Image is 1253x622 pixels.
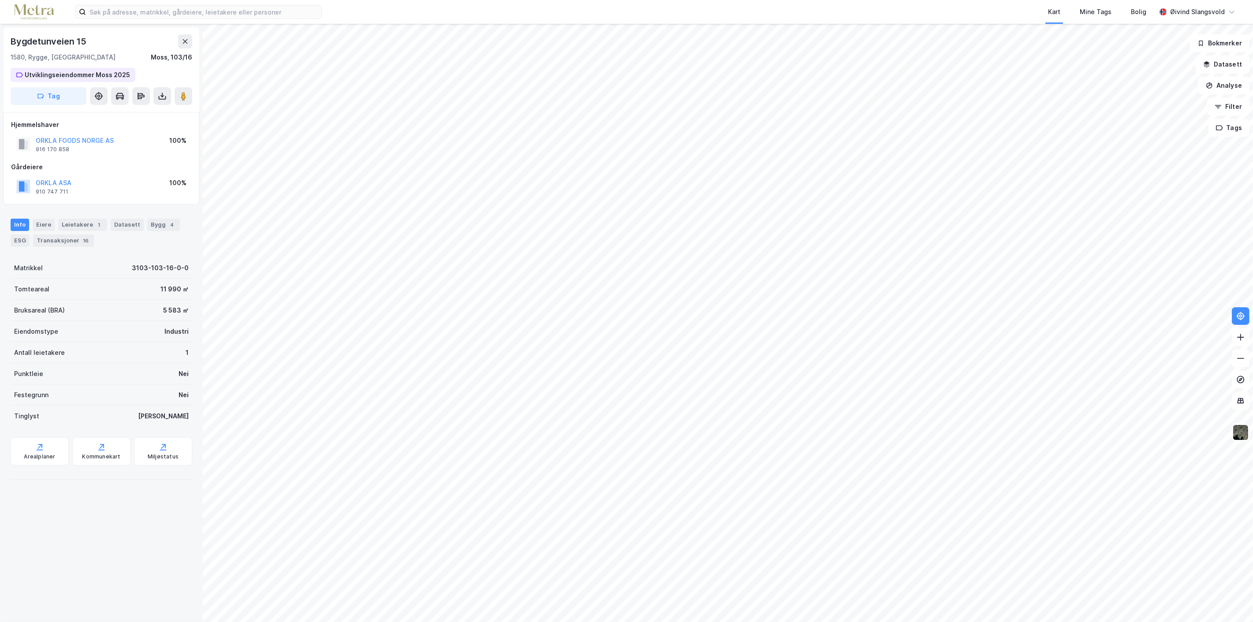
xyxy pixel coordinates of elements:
[36,188,68,195] div: 910 747 711
[179,369,189,379] div: Nei
[164,326,189,337] div: Industri
[14,347,65,358] div: Antall leietakere
[147,219,180,231] div: Bygg
[33,219,55,231] div: Eiere
[58,219,107,231] div: Leietakere
[1209,580,1253,622] iframe: Chat Widget
[169,135,186,146] div: 100%
[11,219,29,231] div: Info
[169,178,186,188] div: 100%
[95,220,104,229] div: 1
[179,390,189,400] div: Nei
[14,369,43,379] div: Punktleie
[36,146,69,153] div: 916 170 858
[86,5,321,19] input: Søk på adresse, matrikkel, gårdeiere, leietakere eller personer
[1232,424,1249,441] img: 9k=
[111,219,144,231] div: Datasett
[14,4,54,20] img: metra-logo.256734c3b2bbffee19d4.png
[11,52,116,63] div: 1580, Rygge, [GEOGRAPHIC_DATA]
[25,70,130,80] div: Utviklingseiendommer Moss 2025
[33,235,94,247] div: Transaksjoner
[14,263,43,273] div: Matrikkel
[14,326,58,337] div: Eiendomstype
[1190,34,1249,52] button: Bokmerker
[11,162,192,172] div: Gårdeiere
[148,453,179,460] div: Miljøstatus
[11,34,88,48] div: Bygdetunveien 15
[138,411,189,421] div: [PERSON_NAME]
[1207,98,1249,115] button: Filter
[11,119,192,130] div: Hjemmelshaver
[1198,77,1249,94] button: Analyse
[1209,580,1253,622] div: Kontrollprogram for chat
[132,263,189,273] div: 3103-103-16-0-0
[1170,7,1225,17] div: Øivind Slangsvold
[168,220,176,229] div: 4
[151,52,192,63] div: Moss, 103/16
[1048,7,1060,17] div: Kart
[163,305,189,316] div: 5 583 ㎡
[82,453,120,460] div: Kommunekart
[14,305,65,316] div: Bruksareal (BRA)
[1131,7,1146,17] div: Bolig
[186,347,189,358] div: 1
[81,236,90,245] div: 16
[1196,56,1249,73] button: Datasett
[14,411,39,421] div: Tinglyst
[1208,119,1249,137] button: Tags
[1080,7,1111,17] div: Mine Tags
[11,87,86,105] button: Tag
[160,284,189,294] div: 11 990 ㎡
[14,390,48,400] div: Festegrunn
[11,235,30,247] div: ESG
[14,284,49,294] div: Tomteareal
[24,453,55,460] div: Arealplaner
